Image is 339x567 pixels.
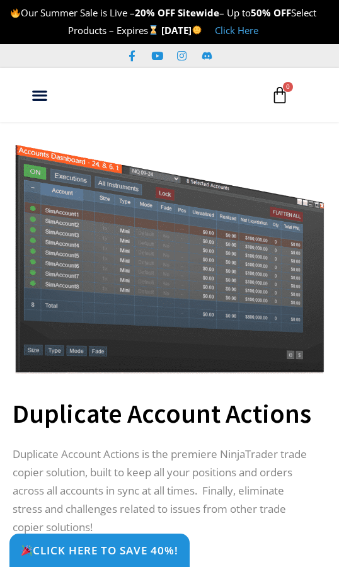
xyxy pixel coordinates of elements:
img: Screenshot 2024-08-26 15414455555 [13,125,326,374]
span: Click Here to save 40%! [21,545,178,556]
a: 🎉Click Here to save 40%! [9,534,190,567]
img: 🔥 [11,8,20,18]
img: 🎉 [21,545,32,556]
strong: [DATE] [161,24,202,37]
div: Menu Toggle [23,83,57,107]
span: 0 [283,82,293,92]
img: LogoAI | Affordable Indicators – NinjaTrader [130,76,244,114]
h1: Duplicate Account Actions [13,395,314,432]
img: ⌛ [149,25,158,35]
a: 0 [252,77,307,113]
span: Our Summer Sale is Live – – Up to Select Products – Expires [10,6,316,37]
img: 🌞 [192,25,202,35]
p: Duplicate Account Actions is the premiere NinjaTrader trade copier solution, built to keep all yo... [13,445,314,537]
a: Click Here [215,24,258,37]
strong: 20% OFF [135,6,175,19]
strong: 50% OFF [251,6,291,19]
strong: Sitewide [178,6,219,19]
